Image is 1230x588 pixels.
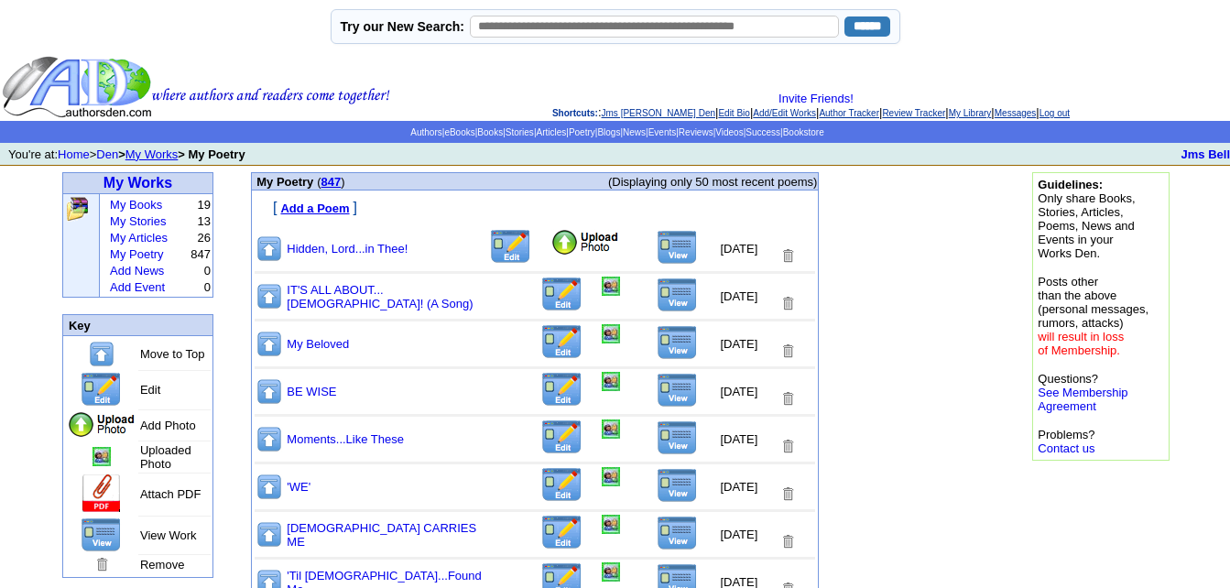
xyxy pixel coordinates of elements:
a: Stories [506,127,534,137]
font: Problems? [1038,428,1094,455]
font: [DATE] [720,480,757,494]
a: My Articles [110,231,168,245]
font: Only share Books, Stories, Articles, Poems, News and Events in your Works Den. [1038,178,1135,260]
a: Add/Edit Works [753,108,816,118]
img: Removes this Title [779,343,796,360]
a: IT'S ALL ABOUT...[DEMOGRAPHIC_DATA]! (A Song) [287,283,473,310]
img: View this Page [81,517,122,552]
img: Add Photo [550,229,620,256]
span: ) [341,175,344,189]
img: Edit this Title [540,277,583,312]
font: 19 [197,198,210,212]
img: Add/Remove Photo [602,324,620,343]
font: 847 [190,247,211,261]
font: (Displaying only 50 most recent poems) [608,175,817,189]
img: Edit this Title [80,372,123,408]
font: Key [69,319,91,332]
img: Add/Remove Photo [602,562,620,582]
img: Move to top [256,330,283,358]
img: header_logo2.gif [2,55,390,119]
img: Move to top [256,473,283,501]
a: Authors [410,127,441,137]
a: Moments...Like These [287,432,404,446]
img: Removes this Title [779,295,796,312]
a: Jms Bell [1181,147,1230,161]
a: Jms [PERSON_NAME] Den [602,108,715,118]
img: Add/Remove Photo [602,277,620,296]
font: Uploaded Photo [140,443,191,471]
a: My Books [110,198,162,212]
span: ( [317,175,321,189]
a: Bookstore [783,127,824,137]
a: Add a Poem [280,200,349,215]
font: 0 [204,264,211,278]
a: Contact us [1038,441,1094,455]
img: Edit this Title [540,372,583,408]
font: View Work [140,528,197,542]
font: Add Photo [140,419,196,432]
label: Try our New Search: [341,19,464,34]
img: Add/Remove Photo [602,515,620,534]
img: View this Title [657,373,698,408]
img: Move to top [256,520,283,549]
font: will result in loss of Membership. [1038,330,1124,357]
a: Log out [1040,108,1070,118]
img: Move to top [256,425,283,453]
img: Edit this Title [489,229,532,265]
font: 13 [197,214,210,228]
a: Author Tracker [819,108,879,118]
font: [DATE] [720,242,757,256]
a: Hidden, Lord...in Thee! [287,242,408,256]
a: My Works [125,147,179,161]
a: Articles [536,127,566,137]
a: eBooks [444,127,474,137]
font: 26 [197,231,210,245]
img: View this Title [657,278,698,312]
a: Messages [995,108,1037,118]
a: Add Event [110,280,165,294]
img: View this Title [657,516,698,550]
a: Den [96,147,118,161]
img: Remove this Page [93,556,110,573]
a: News [623,127,646,137]
img: Add Photo [67,411,136,439]
font: 0 [204,280,211,294]
div: : | | | | | | | [394,92,1228,119]
img: Edit this Title [540,467,583,503]
a: Review Tracker [882,108,945,118]
img: View this Title [657,420,698,455]
a: Home [58,147,90,161]
a: Videos [715,127,743,137]
a: [DEMOGRAPHIC_DATA] CARRIES ME [287,521,476,549]
font: [DATE] [720,528,757,541]
span: Shortcuts: [552,108,598,118]
font: Questions? [1038,372,1127,413]
a: 'WE' [287,480,310,494]
a: Blogs [597,127,620,137]
a: Poetry [569,127,595,137]
img: Edit this Title [540,324,583,360]
b: Guidelines: [1038,178,1103,191]
img: View this Title [657,230,698,265]
font: [DATE] [720,289,757,303]
a: Edit Bio [718,108,749,118]
img: Add/Remove Photo [602,372,620,391]
a: 847 [321,175,342,189]
font: Attach PDF [140,487,201,501]
a: My Stories [110,214,166,228]
img: Add Attachment [81,474,123,514]
img: Removes this Title [779,438,796,455]
img: View this Title [657,468,698,503]
font: You're at: > [8,147,245,161]
font: Remove [140,558,184,572]
img: Add/Remove Photo [93,447,111,466]
img: Edit this Title [540,419,583,455]
a: My Poetry [110,247,164,261]
img: Add/Remove Photo [602,467,620,486]
a: BE WISE [287,385,336,398]
a: Add News [110,264,164,278]
a: See Membership Agreement [1038,386,1127,413]
a: My Library [949,108,992,118]
img: Edit this Title [540,515,583,550]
